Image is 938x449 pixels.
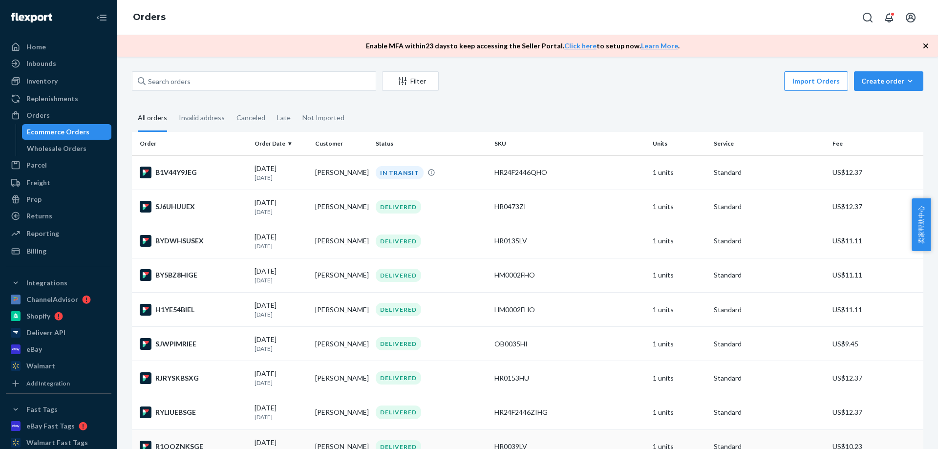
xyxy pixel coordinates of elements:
p: Standard [714,202,825,212]
td: 1 units [649,361,709,395]
td: [PERSON_NAME] [311,258,372,292]
td: 1 units [649,190,709,224]
th: Service [710,132,829,155]
div: [DATE] [255,266,307,284]
td: 1 units [649,327,709,361]
div: Returns [26,211,52,221]
td: [PERSON_NAME] [311,361,372,395]
p: [DATE] [255,344,307,353]
div: [DATE] [255,369,307,387]
a: Freight [6,175,111,191]
td: US$12.37 [829,190,923,224]
div: eBay [26,344,42,354]
td: [PERSON_NAME] [311,293,372,327]
input: Search orders [132,71,376,91]
p: Standard [714,407,825,417]
p: [DATE] [255,310,307,319]
div: DELIVERED [376,269,421,282]
a: Returns [6,208,111,224]
div: RJRYSKBSXG [140,372,247,384]
div: Not Imported [302,105,344,130]
td: [PERSON_NAME] [311,327,372,361]
button: Create order [854,71,923,91]
p: Standard [714,305,825,315]
td: 1 units [649,395,709,429]
div: Deliverr API [26,328,65,338]
div: Filter [383,76,438,86]
div: Shopify [26,311,50,321]
div: HR0153HU [494,373,645,383]
td: US$11.11 [829,258,923,292]
div: [DATE] [255,164,307,182]
div: Integrations [26,278,67,288]
p: [DATE] [255,173,307,182]
div: Home [26,42,46,52]
a: Home [6,39,111,55]
div: DELIVERED [376,406,421,419]
div: Add Integration [26,379,70,387]
div: H1YE54BIEL [140,304,247,316]
div: DELIVERED [376,303,421,316]
td: [PERSON_NAME] [311,155,372,190]
td: US$9.45 [829,327,923,361]
div: Create order [861,76,916,86]
a: Inbounds [6,56,111,71]
button: Fast Tags [6,402,111,417]
div: Replenishments [26,94,78,104]
div: HR24F2446QHO [494,168,645,177]
a: Inventory [6,73,111,89]
div: HM0002FHO [494,270,645,280]
button: Import Orders [784,71,848,91]
th: Order [132,132,251,155]
div: OB0035HI [494,339,645,349]
td: [PERSON_NAME] [311,395,372,429]
div: Customer [315,139,368,148]
a: Prep [6,192,111,207]
div: BY5BZ8HIGE [140,269,247,281]
th: Status [372,132,490,155]
p: Standard [714,373,825,383]
p: Standard [714,236,825,246]
div: SJ6UHUIJEX [140,201,247,213]
button: Open Search Box [858,8,877,27]
div: HR24F2446ZIHG [494,407,645,417]
button: Close Navigation [92,8,111,27]
a: Replenishments [6,91,111,107]
div: Wholesale Orders [27,144,86,153]
div: Walmart [26,361,55,371]
div: Parcel [26,160,47,170]
th: Fee [829,132,923,155]
td: US$12.37 [829,395,923,429]
div: Walmart Fast Tags [26,438,88,448]
p: [DATE] [255,208,307,216]
a: Orders [6,107,111,123]
div: Inventory [26,76,58,86]
th: SKU [490,132,649,155]
div: [DATE] [255,198,307,216]
td: [PERSON_NAME] [311,190,372,224]
p: Standard [714,270,825,280]
a: ChannelAdvisor [6,292,111,307]
button: Integrations [6,275,111,291]
div: Canceled [236,105,265,130]
p: Standard [714,168,825,177]
a: Shopify [6,308,111,324]
div: B1V44Y9JEG [140,167,247,178]
td: US$12.37 [829,155,923,190]
td: 1 units [649,224,709,258]
div: eBay Fast Tags [26,421,75,431]
p: Enable MFA within 23 days to keep accessing the Seller Portal. to setup now. . [366,41,680,51]
div: [DATE] [255,403,307,421]
a: Deliverr API [6,325,111,341]
div: [DATE] [255,300,307,319]
a: Orders [133,12,166,22]
img: Flexport logo [11,13,52,22]
td: US$11.11 [829,224,923,258]
a: Walmart [6,358,111,374]
a: Add Integration [6,378,111,389]
div: ChannelAdvisor [26,295,78,304]
td: US$12.37 [829,361,923,395]
td: US$11.11 [829,293,923,327]
div: All orders [138,105,167,132]
a: Billing [6,243,111,259]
